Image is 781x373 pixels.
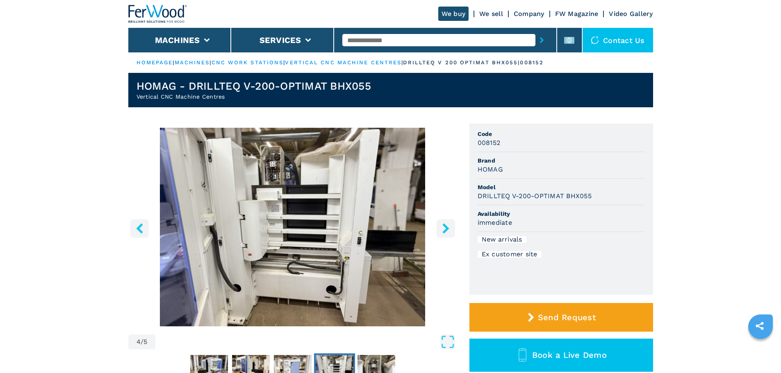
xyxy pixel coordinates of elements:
[130,219,149,237] button: left-button
[478,191,592,201] h3: DRILLTEQ V-200-OPTIMAT BHX055
[478,130,645,138] span: Code
[609,10,653,18] a: Video Gallery
[478,218,512,227] h3: immediate
[479,10,503,18] a: We sell
[438,7,469,21] a: We buy
[591,36,599,44] img: Contact us
[209,59,211,66] span: |
[175,59,210,66] a: machines
[478,138,501,147] h3: 008152
[128,128,457,326] div: Go to Slide 4
[749,316,770,336] a: sharethis
[478,251,542,258] div: Ex customer site
[285,59,401,66] a: vertical cnc machine centres
[260,35,301,45] button: Services
[478,156,645,165] span: Brand
[478,210,645,218] span: Availability
[173,59,174,66] span: |
[128,5,187,23] img: Ferwood
[143,339,147,345] span: 5
[212,59,284,66] a: cnc work stations
[403,59,520,66] p: drillteq v 200 optimat bhx055 |
[128,128,457,326] img: Vertical CNC Machine Centres HOMAG DRILLTEQ V-200-OPTIMAT BHX055
[532,350,607,360] span: Book a Live Demo
[137,93,371,101] h2: Vertical CNC Machine Centres
[401,59,403,66] span: |
[478,236,526,243] div: New arrivals
[137,59,173,66] a: HOMEPAGE
[469,303,653,332] button: Send Request
[746,336,775,367] iframe: Chat
[478,165,503,174] h3: HOMAG
[283,59,285,66] span: |
[469,339,653,372] button: Book a Live Demo
[137,339,141,345] span: 4
[478,183,645,191] span: Model
[583,28,653,52] div: Contact us
[155,35,200,45] button: Machines
[555,10,599,18] a: FW Magazine
[141,339,143,345] span: /
[157,335,455,349] button: Open Fullscreen
[514,10,544,18] a: Company
[538,312,596,322] span: Send Request
[520,59,544,66] p: 008152
[437,219,455,237] button: right-button
[137,79,371,93] h1: HOMAG - DRILLTEQ V-200-OPTIMAT BHX055
[535,31,548,50] button: submit-button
